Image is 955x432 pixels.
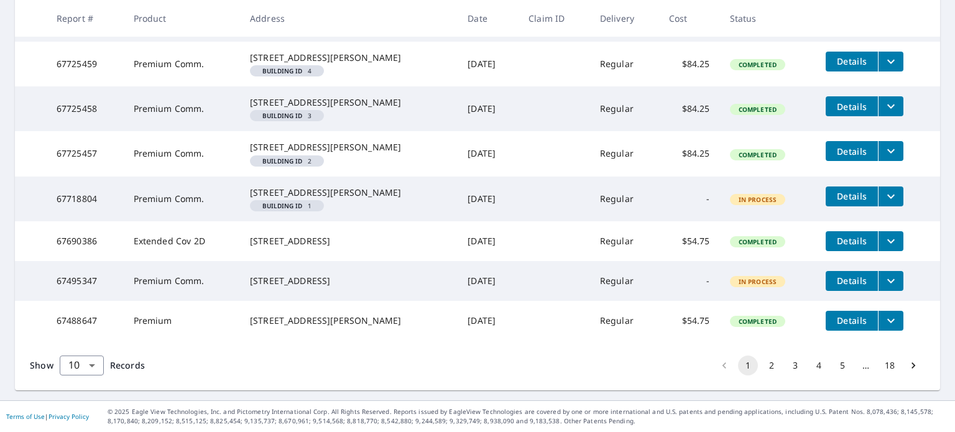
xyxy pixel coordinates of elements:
[590,301,659,341] td: Regular
[856,359,876,372] div: …
[250,186,448,199] div: [STREET_ADDRESS][PERSON_NAME]
[6,413,89,420] p: |
[833,315,870,326] span: Details
[731,105,784,114] span: Completed
[833,101,870,113] span: Details
[659,177,720,221] td: -
[458,301,519,341] td: [DATE]
[458,86,519,131] td: [DATE]
[762,356,782,375] button: Go to page 2
[903,356,923,375] button: Go to next page
[255,68,319,74] span: 4
[659,221,720,261] td: $54.75
[731,150,784,159] span: Completed
[60,356,104,375] div: Show 10 records
[250,315,448,327] div: [STREET_ADDRESS][PERSON_NAME]
[590,131,659,176] td: Regular
[124,177,240,221] td: Premium Comm.
[659,131,720,176] td: $84.25
[833,356,852,375] button: Go to page 5
[826,186,878,206] button: detailsBtn-67718804
[47,86,124,131] td: 67725458
[878,186,903,206] button: filesDropdownBtn-67718804
[731,60,784,69] span: Completed
[124,131,240,176] td: Premium Comm.
[590,86,659,131] td: Regular
[458,261,519,301] td: [DATE]
[878,52,903,71] button: filesDropdownBtn-67725459
[713,356,925,375] nav: pagination navigation
[878,96,903,116] button: filesDropdownBtn-67725458
[108,407,949,426] p: © 2025 Eagle View Technologies, Inc. and Pictometry International Corp. All Rights Reserved. Repo...
[110,359,145,371] span: Records
[833,145,870,157] span: Details
[250,96,448,109] div: [STREET_ADDRESS][PERSON_NAME]
[47,177,124,221] td: 67718804
[47,261,124,301] td: 67495347
[826,96,878,116] button: detailsBtn-67725458
[826,141,878,161] button: detailsBtn-67725457
[659,261,720,301] td: -
[458,42,519,86] td: [DATE]
[833,55,870,67] span: Details
[878,311,903,331] button: filesDropdownBtn-67488647
[785,356,805,375] button: Go to page 3
[731,237,784,246] span: Completed
[833,190,870,202] span: Details
[458,131,519,176] td: [DATE]
[255,113,319,119] span: 3
[826,231,878,251] button: detailsBtn-67690386
[659,42,720,86] td: $84.25
[738,356,758,375] button: page 1
[833,275,870,287] span: Details
[731,317,784,326] span: Completed
[250,52,448,64] div: [STREET_ADDRESS][PERSON_NAME]
[826,311,878,331] button: detailsBtn-67488647
[124,261,240,301] td: Premium Comm.
[878,271,903,291] button: filesDropdownBtn-67495347
[250,235,448,247] div: [STREET_ADDRESS]
[833,235,870,247] span: Details
[47,301,124,341] td: 67488647
[262,203,303,209] em: Building ID
[6,412,45,421] a: Terms of Use
[731,195,785,204] span: In Process
[826,271,878,291] button: detailsBtn-67495347
[590,42,659,86] td: Regular
[124,86,240,131] td: Premium Comm.
[30,359,53,371] span: Show
[809,356,829,375] button: Go to page 4
[880,356,900,375] button: Go to page 18
[47,131,124,176] td: 67725457
[262,158,303,164] em: Building ID
[731,277,785,286] span: In Process
[826,52,878,71] button: detailsBtn-67725459
[878,231,903,251] button: filesDropdownBtn-67690386
[262,113,303,119] em: Building ID
[60,348,104,383] div: 10
[255,158,319,164] span: 2
[250,275,448,287] div: [STREET_ADDRESS]
[47,221,124,261] td: 67690386
[590,177,659,221] td: Regular
[458,177,519,221] td: [DATE]
[48,412,89,421] a: Privacy Policy
[590,261,659,301] td: Regular
[250,141,448,154] div: [STREET_ADDRESS][PERSON_NAME]
[124,221,240,261] td: Extended Cov 2D
[458,221,519,261] td: [DATE]
[47,42,124,86] td: 67725459
[255,203,319,209] span: 1
[124,42,240,86] td: Premium Comm.
[262,68,303,74] em: Building ID
[590,221,659,261] td: Regular
[878,141,903,161] button: filesDropdownBtn-67725457
[124,301,240,341] td: Premium
[659,301,720,341] td: $54.75
[659,86,720,131] td: $84.25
